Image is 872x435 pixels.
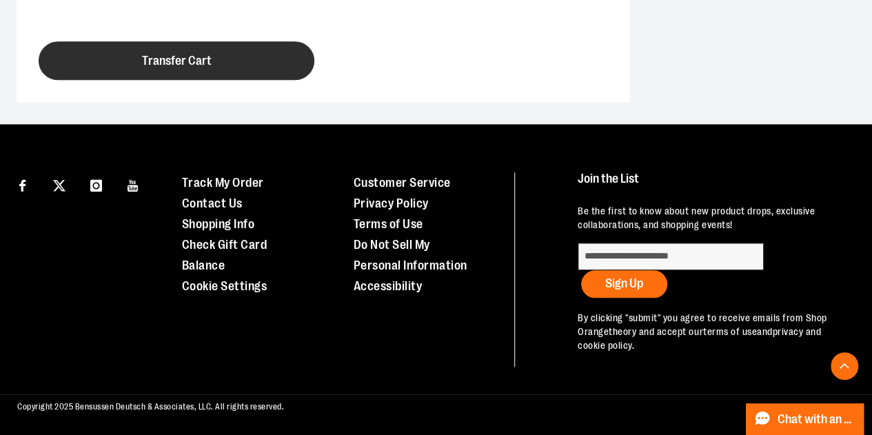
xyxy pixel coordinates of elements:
[354,279,423,293] a: Accessibility
[53,179,65,192] img: Twitter
[121,172,145,196] a: Visit our Youtube page
[354,196,429,210] a: Privacy Policy
[778,413,855,426] span: Chat with an Expert
[182,176,264,190] a: Track My Order
[354,217,423,231] a: Terms of Use
[831,352,858,380] button: Back To Top
[578,172,848,198] h4: Join the List
[182,279,267,293] a: Cookie Settings
[578,312,848,353] p: By clicking "submit" you agree to receive emails from Shop Orangetheory and accept our and
[142,54,212,68] span: Transfer Cart
[578,205,848,232] p: Be the first to know about new product drops, exclusive collaborations, and shopping events!
[605,276,643,290] span: Sign Up
[354,238,467,272] a: Do Not Sell My Personal Information
[581,270,667,298] button: Sign Up
[84,172,108,196] a: Visit our Instagram page
[578,326,821,351] a: privacy and cookie policy.
[703,326,757,337] a: terms of use
[48,172,72,196] a: Visit our X page
[10,172,34,196] a: Visit our Facebook page
[182,238,267,272] a: Check Gift Card Balance
[39,41,314,80] button: Transfer Cart
[182,217,255,231] a: Shopping Info
[354,176,451,190] a: Customer Service
[578,243,764,270] input: enter email
[17,402,284,412] span: Copyright 2025 Bensussen Deutsch & Associates, LLC. All rights reserved.
[182,196,243,210] a: Contact Us
[746,403,864,435] button: Chat with an Expert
